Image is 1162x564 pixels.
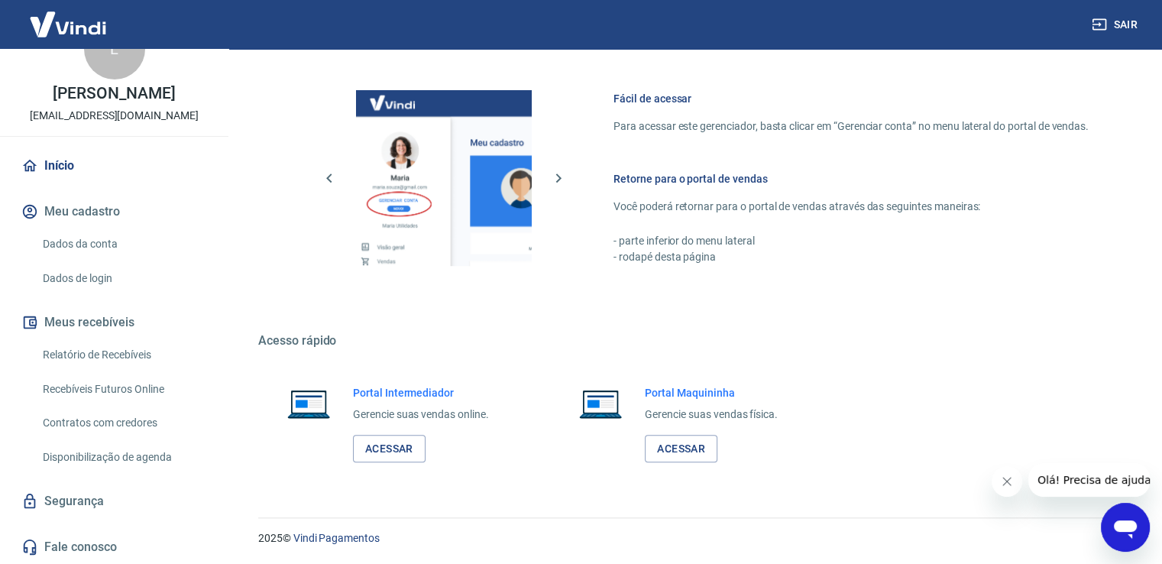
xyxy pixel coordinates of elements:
[53,86,175,102] p: [PERSON_NAME]
[18,485,210,518] a: Segurança
[353,435,426,463] a: Acessar
[258,530,1125,546] p: 2025 ©
[37,263,210,294] a: Dados de login
[37,442,210,473] a: Disponibilização de agenda
[18,306,210,339] button: Meus recebíveis
[30,108,199,124] p: [EMAIL_ADDRESS][DOMAIN_NAME]
[18,195,210,229] button: Meu cadastro
[613,91,1089,106] h6: Fácil de acessar
[18,149,210,183] a: Início
[18,530,210,564] a: Fale conosco
[992,466,1022,497] iframe: Fechar mensagem
[1089,11,1144,39] button: Sair
[1101,503,1150,552] iframe: Botão para abrir a janela de mensagens
[293,532,380,544] a: Vindi Pagamentos
[613,171,1089,186] h6: Retorne para o portal de vendas
[356,90,532,266] img: Imagem da dashboard mostrando o botão de gerenciar conta na sidebar no lado esquerdo
[613,233,1089,249] p: - parte inferior do menu lateral
[258,333,1125,348] h5: Acesso rápido
[84,18,145,79] div: L
[37,374,210,405] a: Recebíveis Futuros Online
[37,229,210,260] a: Dados da conta
[277,385,341,422] img: Imagem de um notebook aberto
[1028,463,1150,497] iframe: Mensagem da empresa
[613,118,1089,135] p: Para acessar este gerenciador, basta clicar em “Gerenciar conta” no menu lateral do portal de ven...
[9,11,128,23] span: Olá! Precisa de ajuda?
[353,385,489,400] h6: Portal Intermediador
[613,199,1089,215] p: Você poderá retornar para o portal de vendas através das seguintes maneiras:
[645,435,717,463] a: Acessar
[645,385,778,400] h6: Portal Maquininha
[645,407,778,423] p: Gerencie suas vendas física.
[353,407,489,423] p: Gerencie suas vendas online.
[613,249,1089,265] p: - rodapé desta página
[37,407,210,439] a: Contratos com credores
[37,339,210,371] a: Relatório de Recebíveis
[18,1,118,47] img: Vindi
[568,385,633,422] img: Imagem de um notebook aberto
